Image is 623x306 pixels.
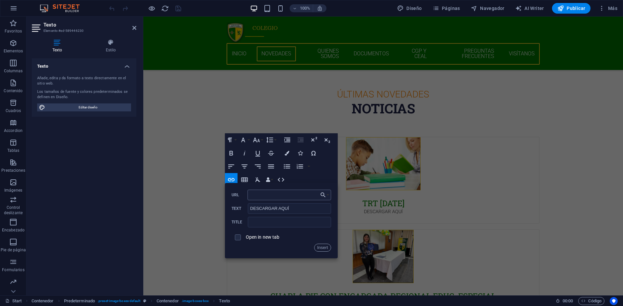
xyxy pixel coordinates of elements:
[181,297,209,305] span: . image-boxes-box
[430,3,463,14] button: Páginas
[232,206,248,211] label: Text
[43,22,136,28] h2: Texto
[238,160,251,173] button: Align Center
[281,147,293,160] button: Colors
[38,4,88,12] img: Editor Logo
[225,173,238,186] button: Insert Link
[321,133,333,147] button: Subscript
[265,133,277,147] button: Line Height
[219,297,230,305] span: Haz clic para seleccionar y doble clic para editar
[5,29,22,34] p: Favoritos
[471,5,505,12] span: Navegador
[4,128,23,133] p: Accordion
[317,5,323,11] i: Al redimensionar, ajustar el nivel de zoom automáticamente para ajustarse al dispositivo elegido.
[238,133,251,147] button: Font Family
[294,160,306,173] button: Ordered List
[161,4,169,12] button: reload
[6,108,21,113] p: Cuadros
[64,297,95,305] span: Haz clic para seleccionar y doble clic para editar
[251,133,264,147] button: Font Size
[557,5,586,12] span: Publicar
[161,5,169,12] i: Volver a cargar página
[265,147,277,160] button: Strikethrough
[4,88,23,93] p: Contenido
[32,39,85,53] h4: Texto
[85,39,136,53] h4: Estilo
[92,192,388,199] p: DESCARGAR AQUÍ
[468,3,507,14] button: Navegador
[294,133,307,147] button: Decrease Indent
[265,173,274,186] button: Data Bindings
[98,297,141,305] span: . preset-image-boxes-default
[290,4,313,12] button: 100%
[578,297,604,305] button: Código
[251,147,264,160] button: Underline (Ctrl+U)
[581,297,601,305] span: Código
[37,103,131,111] button: Editar diseño
[232,220,248,224] label: Title
[300,4,310,12] h6: 100%
[1,168,25,173] p: Prestaciones
[5,297,22,305] a: Haz clic para cancelar la selección y doble clic para abrir páginas
[596,3,620,14] button: Más
[47,103,129,111] span: Editar diseño
[32,297,230,305] nav: breadcrumb
[294,147,307,160] button: Icons
[306,160,311,173] button: Ordered List
[4,48,23,54] p: Elementos
[265,160,277,173] button: Align Justify
[394,3,425,14] button: Diseño
[238,147,251,160] button: Italic (Ctrl+I)
[2,267,24,273] p: Formularios
[2,227,25,233] p: Encabezado
[308,133,320,147] button: Superscript
[307,147,320,160] button: Special Characters
[610,297,618,305] button: Usercentrics
[281,133,294,147] button: Increase Indent
[563,297,573,305] span: 00 00
[225,160,238,173] button: Align Left
[567,298,568,303] span: :
[513,3,547,14] button: AI Writer
[143,299,146,303] i: Este elemento es un preajuste personalizable
[148,4,156,12] button: Haz clic para salir del modo de previsualización y seguir editando
[394,3,425,14] div: Diseño (Ctrl+Alt+Y)
[552,3,591,14] button: Publicar
[157,297,179,305] span: Haz clic para seleccionar y doble clic para editar
[251,160,264,173] button: Align Right
[7,148,20,153] p: Tablas
[246,234,280,240] label: Open in new tab
[251,173,264,186] button: Clear Formatting
[1,247,26,253] p: Pie de página
[556,297,573,305] h6: Tiempo de la sesión
[37,89,131,100] div: Los tamaños de fuente y colores predeterminados se definen en Diseño.
[37,76,131,87] div: Añade, edita y da formato a texto directamente en el sitio web.
[4,287,22,292] p: Marketing
[281,160,293,173] button: Unordered List
[225,147,238,160] button: Bold (Ctrl+B)
[225,133,238,147] button: Paragraph Format
[238,173,251,186] button: Insert Table
[4,68,23,74] p: Columnas
[397,5,422,12] span: Diseño
[232,193,247,197] label: URL
[32,297,54,305] span: Haz clic para seleccionar y doble clic para editar
[32,58,136,70] h4: Texto
[314,244,331,252] button: Insert
[275,173,287,186] button: HTML
[515,5,544,12] span: AI Writer
[43,28,123,34] h3: Elemento #ed-589446230
[598,5,617,12] span: Más
[433,5,460,12] span: Páginas
[4,188,22,193] p: Imágenes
